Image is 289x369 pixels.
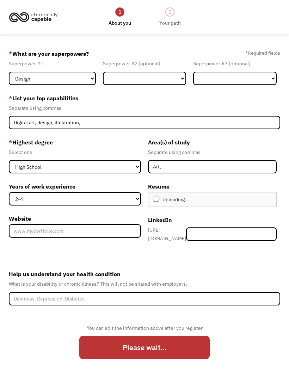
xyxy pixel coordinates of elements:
[9,280,281,288] div: What is your disability or chronic illness? This will not be shared with employers.
[9,148,141,156] div: Select one
[9,224,141,238] input: www.myportfolio.com
[148,137,277,148] label: Area(s) of study
[9,48,89,59] label: What are your superpowers?
[162,195,189,204] div: Uploading...
[9,137,141,148] label: Highest degree
[9,59,96,68] div: Superpower #1
[103,59,186,68] div: Superpower #2 (optional)
[9,104,281,112] div: Separate using commas
[79,336,210,359] input: Please wait...
[9,292,281,305] input: Deafness, Depression, Diabetes
[148,214,277,226] label: LinkedIn
[9,213,141,224] label: Website
[115,7,124,17] div: 1
[7,9,60,25] img: Chronically Capable logo
[159,19,181,27] div: Your path
[148,181,277,192] label: Resume
[148,148,277,156] div: Separate using commas
[246,49,280,57] label: Required fields
[148,226,186,243] div: [URL][DOMAIN_NAME]
[109,7,131,27] a: 1About you
[79,324,210,332] div: You can edit the information above after you register
[9,181,141,192] label: Years of work experience
[9,93,281,104] label: List your top capabilities
[148,160,277,173] input: Anthropology, Education
[9,48,281,367] form: Member-Create-Step1
[193,59,277,68] div: Superpower #3 (optional)
[165,7,174,17] div: 2
[159,7,181,27] a: 2Your path
[9,116,281,129] input: Videography, photography, accounting
[9,268,281,280] label: Help us understand your health condition
[109,19,131,27] div: About you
